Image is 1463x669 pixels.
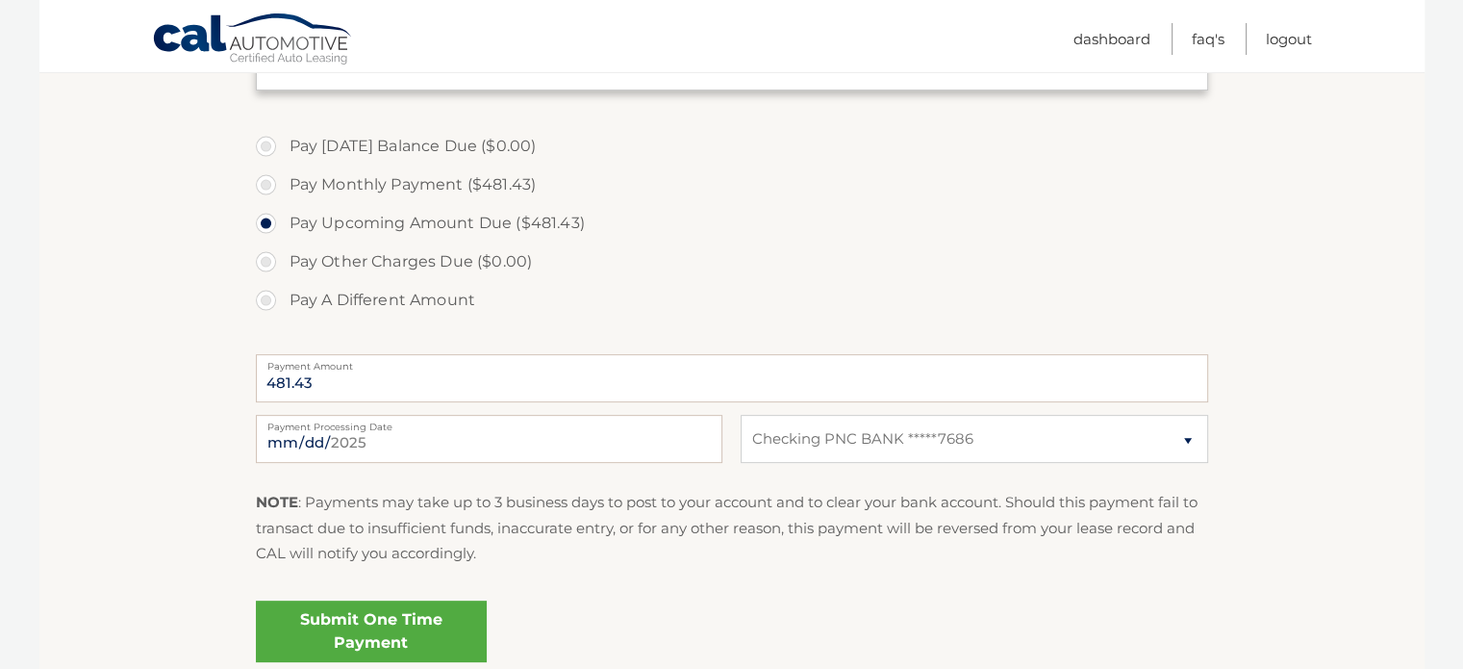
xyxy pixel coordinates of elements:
[256,243,1208,281] label: Pay Other Charges Due ($0.00)
[1073,23,1150,55] a: Dashboard
[256,490,1208,566] p: : Payments may take up to 3 business days to post to your account and to clear your bank account....
[256,354,1208,402] input: Payment Amount
[1266,23,1312,55] a: Logout
[256,493,298,511] strong: NOTE
[256,204,1208,243] label: Pay Upcoming Amount Due ($481.43)
[1192,23,1224,55] a: FAQ's
[152,13,354,68] a: Cal Automotive
[256,415,722,463] input: Payment Date
[256,127,1208,166] label: Pay [DATE] Balance Due ($0.00)
[256,166,1208,204] label: Pay Monthly Payment ($481.43)
[256,415,722,430] label: Payment Processing Date
[256,601,487,662] a: Submit One Time Payment
[256,354,1208,370] label: Payment Amount
[256,281,1208,320] label: Pay A Different Amount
